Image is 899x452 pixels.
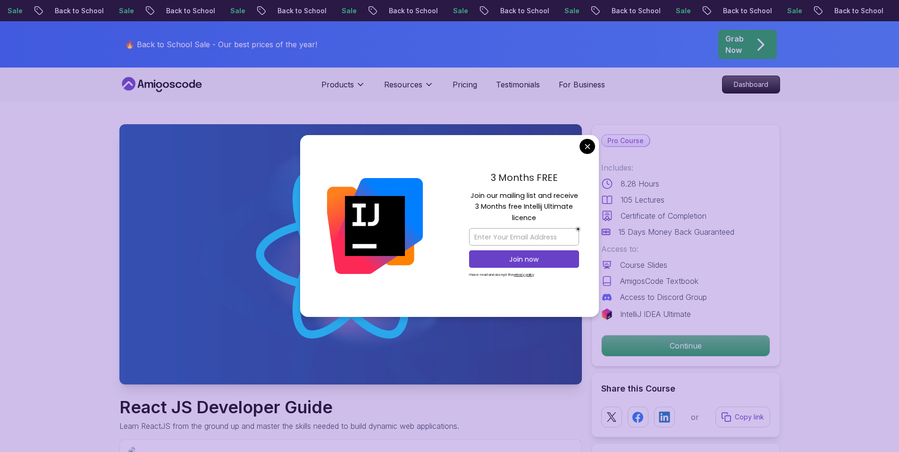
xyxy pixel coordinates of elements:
[620,259,667,271] p: Course Slides
[647,6,677,16] p: Sale
[601,243,770,255] p: Access to:
[691,411,699,423] p: or
[248,6,312,16] p: Back to School
[620,291,707,303] p: Access to Discord Group
[601,382,770,395] h2: Share this Course
[722,76,780,94] a: Dashboard
[601,335,770,357] button: Continue
[201,6,231,16] p: Sale
[384,79,434,98] button: Resources
[90,6,120,16] p: Sale
[620,275,698,287] p: AmigosCode Textbook
[618,226,734,238] p: 15 Days Money Back Guaranteed
[125,39,317,50] p: 🔥 Back to School Sale - Our best prices of the year!
[360,6,424,16] p: Back to School
[424,6,454,16] p: Sale
[694,6,758,16] p: Back to School
[758,6,788,16] p: Sale
[805,6,869,16] p: Back to School
[723,76,780,93] p: Dashboard
[715,407,770,427] button: Copy link
[620,308,691,320] p: IntelliJ IDEA Ultimate
[559,79,605,90] a: For Business
[735,412,764,422] p: Copy link
[119,124,582,384] img: reactjs-developer-guide_thumbnail
[321,79,365,98] button: Products
[582,6,647,16] p: Back to School
[119,420,459,432] p: Learn ReactJS from the ground up and master the skills needed to build dynamic web applications.
[471,6,535,16] p: Back to School
[535,6,565,16] p: Sale
[321,79,354,90] p: Products
[312,6,343,16] p: Sale
[621,178,659,189] p: 8.28 Hours
[137,6,201,16] p: Back to School
[25,6,90,16] p: Back to School
[621,210,706,222] p: Certificate of Completion
[621,194,664,205] p: 105 Lectures
[496,79,540,90] a: Testimonials
[602,135,649,146] p: Pro Course
[119,398,459,417] h1: React JS Developer Guide
[384,79,422,90] p: Resources
[601,162,770,173] p: Includes:
[725,33,744,56] p: Grab Now
[601,308,613,320] img: jetbrains logo
[602,335,770,356] p: Continue
[453,79,477,90] a: Pricing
